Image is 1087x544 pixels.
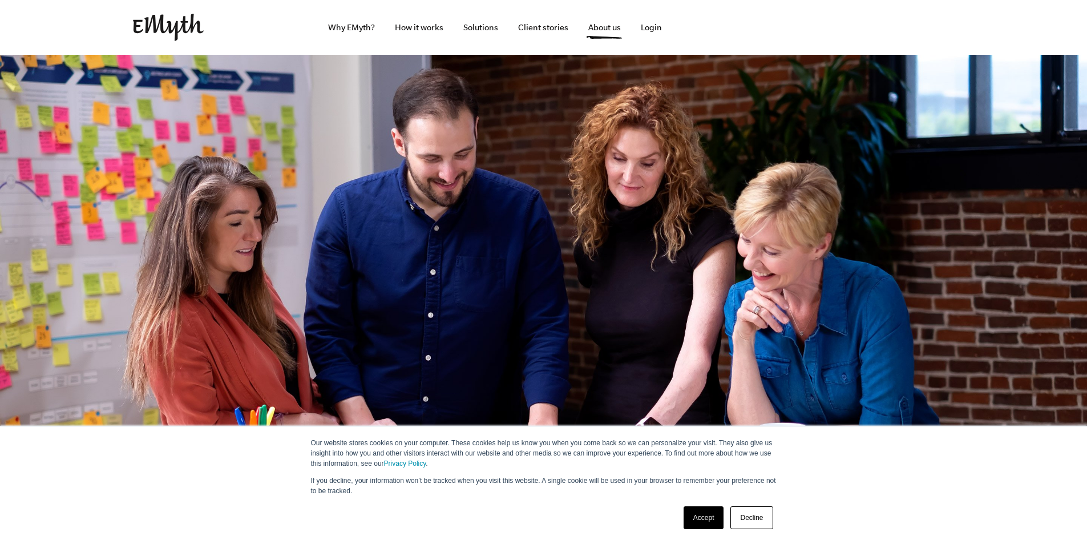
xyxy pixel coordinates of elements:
[835,15,955,40] iframe: Embedded CTA
[730,506,773,529] a: Decline
[311,476,777,496] p: If you decline, your information won’t be tracked when you visit this website. A single cookie wi...
[709,15,829,40] iframe: Embedded CTA
[684,506,724,529] a: Accept
[1030,489,1087,544] iframe: Chat Widget
[384,460,426,468] a: Privacy Policy
[133,14,204,41] img: EMyth
[311,438,777,469] p: Our website stores cookies on your computer. These cookies help us know you when you come back so...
